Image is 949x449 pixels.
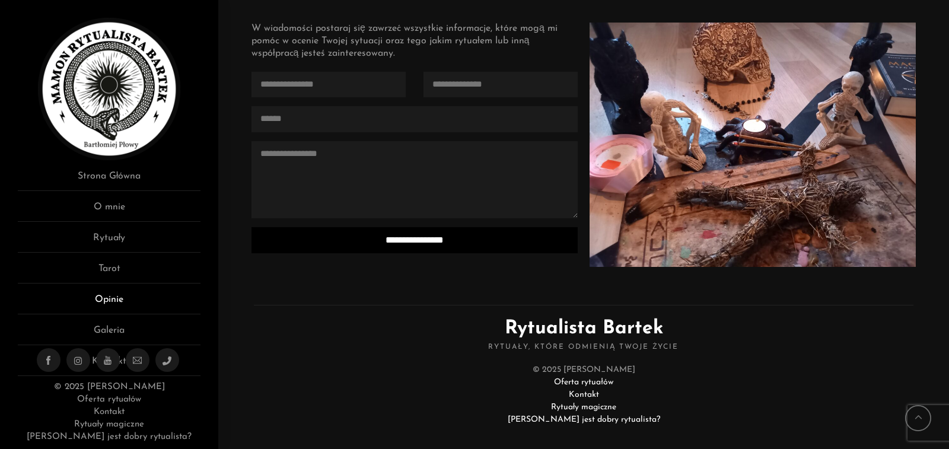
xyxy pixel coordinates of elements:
[254,305,913,352] h2: Rytualista Bartek
[251,72,578,281] form: Contact form
[27,432,192,441] a: [PERSON_NAME] jest dobry rytualista?
[77,395,141,404] a: Oferta rytuałów
[508,415,660,424] a: [PERSON_NAME] jest dobry rytualista?
[554,378,613,387] a: Oferta rytuałów
[18,323,200,345] a: Galeria
[254,343,913,352] span: Rytuały, które odmienią Twoje życie
[18,231,200,253] a: Rytuały
[18,169,200,191] a: Strona Główna
[551,403,616,412] a: Rytuały magiczne
[254,364,913,426] div: © 2025 [PERSON_NAME]
[38,18,180,160] img: Rytualista Bartek
[94,407,125,416] a: Kontakt
[18,262,200,284] a: Tarot
[74,420,144,429] a: Rytuały magiczne
[18,292,200,314] a: Opinie
[251,23,578,60] div: W wiadomości postaraj się zawrzeć wszystkie informacje, które mogą mi pomóc w ocenie Twojej sytua...
[569,390,599,399] a: Kontakt
[18,200,200,222] a: O mnie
